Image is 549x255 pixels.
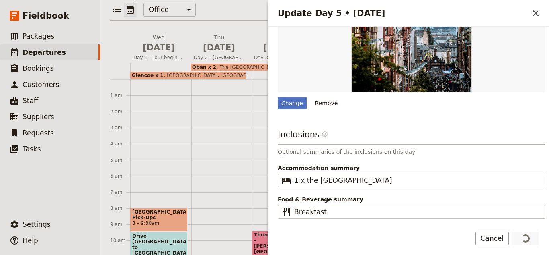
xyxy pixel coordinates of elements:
[110,237,130,244] div: 10 am
[294,176,540,185] input: Accommodation summary​
[278,148,545,156] p: Optional summaries of the inclusions on this day
[278,164,545,172] span: Accommodation summary
[164,73,311,78] span: [GEOGRAPHIC_DATA], [GEOGRAPHIC_DATA][PERSON_NAME]
[294,207,540,217] input: Food & Beverage summary​
[278,129,545,145] h3: Inclusions
[130,72,246,79] div: Glencoe x 1[GEOGRAPHIC_DATA], [GEOGRAPHIC_DATA][PERSON_NAME]
[192,64,216,70] span: Oban x 2
[278,7,529,19] h2: Update Day 5 • [DATE]
[110,92,130,99] div: 1 am
[23,48,66,56] span: Departures
[23,32,54,40] span: Packages
[23,220,51,228] span: Settings
[23,145,41,153] span: Tasks
[110,157,130,163] div: 5 am
[475,232,509,245] button: Cancel
[110,124,130,131] div: 3 am
[278,195,545,203] span: Food & Beverage summary
[281,176,291,185] span: ​
[133,33,184,54] h2: Wed
[130,33,191,63] button: Wed [DATE]Day 1 - Tour begins! [GEOGRAPHIC_DATA] Pick-Ups and [GEOGRAPHIC_DATA]
[194,41,244,54] span: [DATE]
[110,108,130,115] div: 2 am
[23,10,69,22] span: Fieldbook
[110,173,130,179] div: 6 am
[23,81,59,89] span: Customers
[130,208,188,232] div: [GEOGRAPHIC_DATA] Pick-Ups8 – 9:30am
[194,33,244,54] h2: Thu
[23,236,38,245] span: Help
[130,54,187,61] span: Day 1 - Tour begins! [GEOGRAPHIC_DATA] Pick-Ups and [GEOGRAPHIC_DATA]
[132,220,186,226] span: 8 – 9:30am
[311,97,342,109] button: Remove
[133,41,184,54] span: [DATE]
[23,113,54,121] span: Suppliers
[191,33,251,63] button: Thu [DATE]Day 2 - [GEOGRAPHIC_DATA][PERSON_NAME] to Oban
[191,54,248,61] span: Day 2 - [GEOGRAPHIC_DATA][PERSON_NAME] to Oban
[110,3,124,17] button: List view
[281,207,291,217] span: ​
[23,97,39,105] span: Staff
[132,73,164,78] span: Glencoe x 1
[322,131,328,141] span: ​
[278,97,307,109] div: Change
[529,6,543,20] button: Close drawer
[110,205,130,211] div: 8 am
[110,141,130,147] div: 4 am
[132,209,186,220] span: [GEOGRAPHIC_DATA] Pick-Ups
[110,189,130,195] div: 7 am
[124,3,137,17] button: Calendar view
[216,64,281,70] span: The [GEOGRAPHIC_DATA]
[23,129,54,137] span: Requests
[23,64,53,73] span: Bookings
[322,131,328,137] span: ​
[110,221,130,228] div: 9 am
[191,64,367,71] div: Oban x 2The [GEOGRAPHIC_DATA]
